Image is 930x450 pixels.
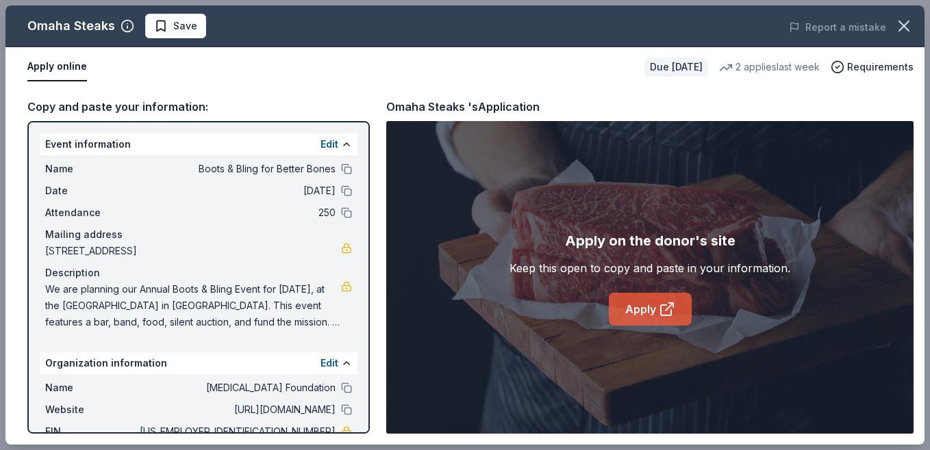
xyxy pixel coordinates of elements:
[510,260,790,276] div: Keep this open to copy and paste in your information.
[45,423,137,440] span: EIN
[27,53,87,81] button: Apply online
[45,401,137,418] span: Website
[45,281,341,330] span: We are planning our Annual Boots & Bling Event for [DATE], at the [GEOGRAPHIC_DATA] in [GEOGRAPHI...
[609,293,692,326] a: Apply
[321,355,338,371] button: Edit
[831,59,914,75] button: Requirements
[40,352,357,374] div: Organization information
[45,204,137,221] span: Attendance
[27,98,370,116] div: Copy and paste your information:
[137,380,336,396] span: [MEDICAL_DATA] Foundation
[847,59,914,75] span: Requirements
[45,161,137,177] span: Name
[27,15,115,37] div: Omaha Steaks
[321,136,338,153] button: Edit
[789,19,886,36] button: Report a mistake
[45,265,352,281] div: Description
[386,98,540,116] div: Omaha Steaks 's Application
[565,230,736,252] div: Apply on the donor's site
[137,183,336,199] span: [DATE]
[40,133,357,155] div: Event information
[137,423,336,440] span: [US_EMPLOYER_IDENTIFICATION_NUMBER]
[173,18,197,34] span: Save
[137,204,336,221] span: 250
[719,59,820,75] div: 2 applies last week
[137,161,336,177] span: Boots & Bling for Better Bones
[45,226,352,243] div: Mailing address
[145,14,206,38] button: Save
[45,243,341,259] span: [STREET_ADDRESS]
[137,401,336,418] span: [URL][DOMAIN_NAME]
[45,380,137,396] span: Name
[45,183,137,199] span: Date
[644,57,708,77] div: Due [DATE]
